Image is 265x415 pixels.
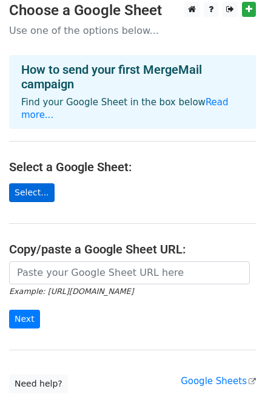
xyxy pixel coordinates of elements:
iframe: Chat Widget [204,357,265,415]
input: Next [9,310,40,328]
h3: Choose a Google Sheet [9,2,256,19]
a: Select... [9,183,55,202]
p: Find your Google Sheet in the box below [21,96,244,122]
a: Need help? [9,374,68,393]
p: Use one of the options below... [9,24,256,37]
h4: Copy/paste a Google Sheet URL: [9,242,256,257]
h4: How to send your first MergeMail campaign [21,62,244,91]
small: Example: [URL][DOMAIN_NAME] [9,287,133,296]
input: Paste your Google Sheet URL here [9,261,250,284]
a: Read more... [21,97,229,120]
a: Google Sheets [181,376,256,387]
h4: Select a Google Sheet: [9,160,256,174]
